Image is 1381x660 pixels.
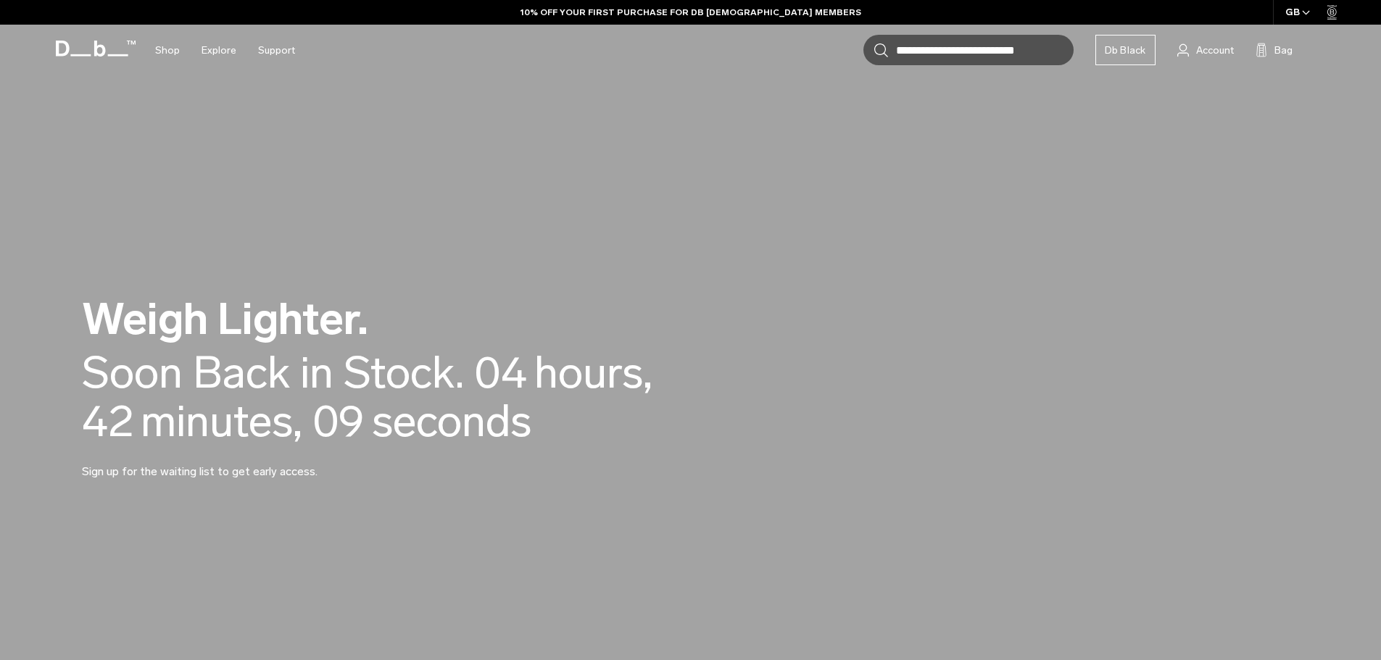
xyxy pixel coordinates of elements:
button: Bag [1256,41,1293,59]
span: minutes [141,397,302,446]
div: Soon Back in Stock. [82,348,464,397]
span: Bag [1274,43,1293,58]
a: Support [258,25,295,76]
h2: Weigh Lighter. [82,297,734,341]
a: Db Black [1095,35,1156,65]
nav: Main Navigation [144,25,306,76]
a: Explore [202,25,236,76]
a: Shop [155,25,180,76]
span: 09 [313,397,365,446]
span: 42 [82,397,133,446]
a: 10% OFF YOUR FIRST PURCHASE FOR DB [DEMOGRAPHIC_DATA] MEMBERS [521,6,861,19]
span: Account [1196,43,1234,58]
p: Sign up for the waiting list to get early access. [82,446,430,480]
span: , [293,395,302,448]
a: Account [1177,41,1234,59]
span: seconds [372,397,531,446]
span: hours, [534,348,652,397]
span: 04 [475,348,527,397]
